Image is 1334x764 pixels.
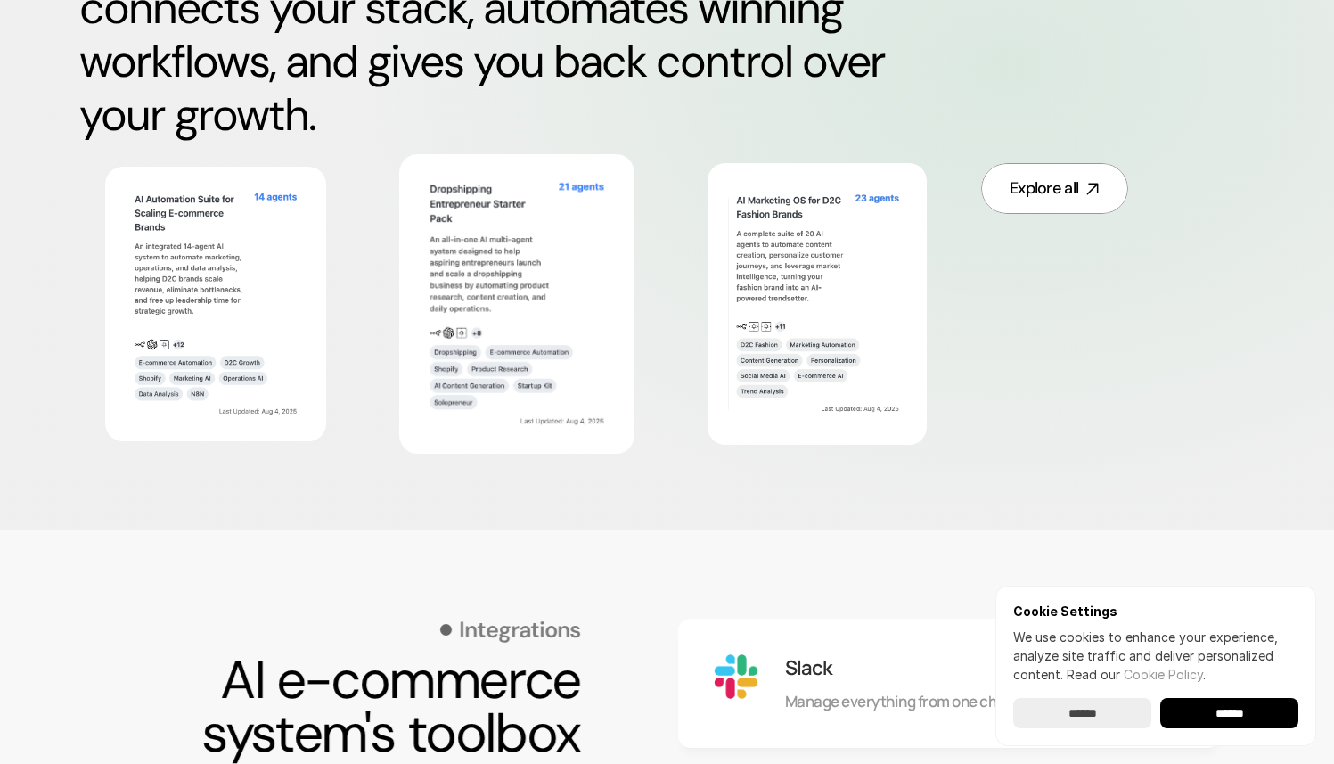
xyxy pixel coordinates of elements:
a: Explore all [981,163,1128,214]
span: Read our . [1067,667,1206,682]
p: Integrations [459,619,580,641]
p: We use cookies to enhance your experience, analyze site traffic and deliver personalized content. [1013,628,1298,684]
h3: Slack [785,654,833,682]
h6: Cookie Settings [1013,604,1298,619]
a: Cookie Policy [1124,667,1203,682]
p: Manage everything from one chat. [785,691,1015,712]
div: Explore all [1010,177,1078,200]
h2: AI e-commerce system's toolbox [115,653,580,760]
